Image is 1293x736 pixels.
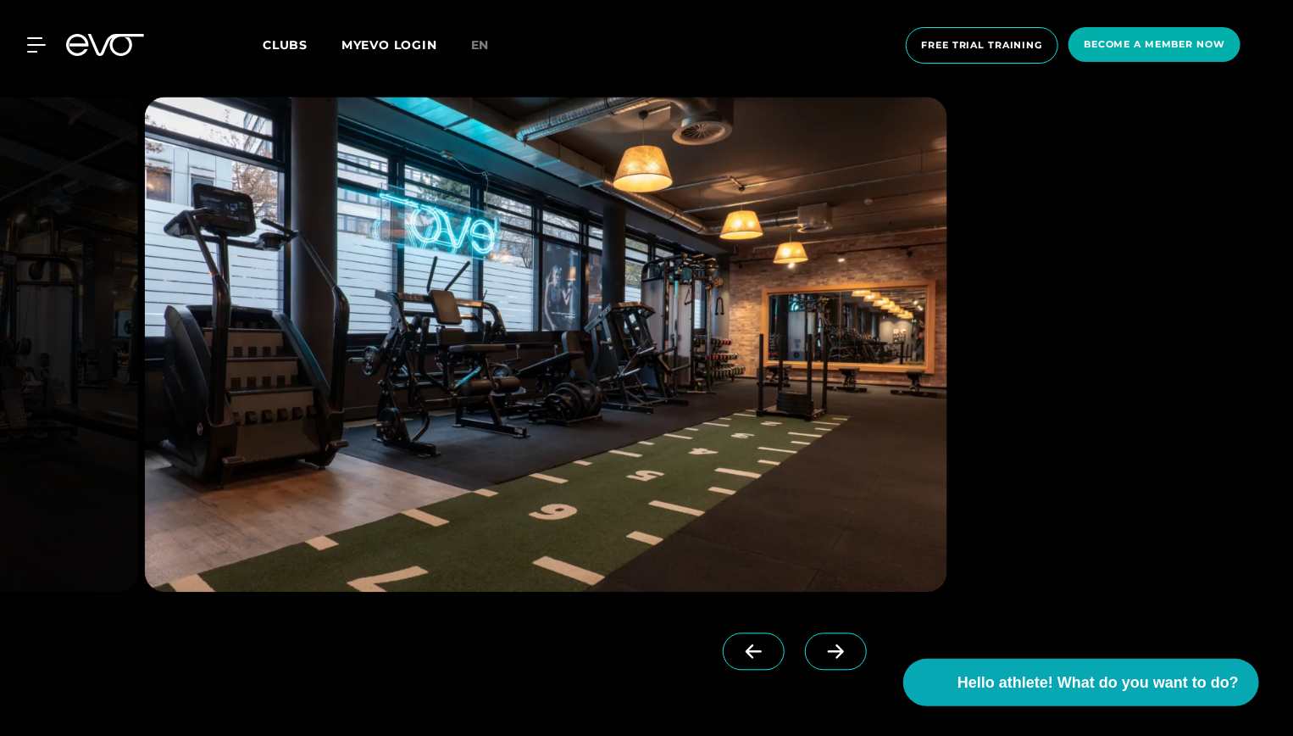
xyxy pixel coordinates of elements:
span: Hello athlete! What do you want to do? [957,672,1239,694]
a: Free trial training [901,27,1064,64]
span: En [471,37,490,53]
img: EvoFitness [145,97,947,592]
span: Clubs [263,37,308,53]
span: Become a member now [1084,37,1225,52]
a: En [471,36,510,55]
button: Hello athlete! What do you want to do? [903,659,1259,706]
a: Clubs [263,36,341,53]
span: Free trial training [922,38,1043,53]
a: MYEVO LOGIN [341,37,437,53]
a: Become a member now [1063,27,1246,64]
